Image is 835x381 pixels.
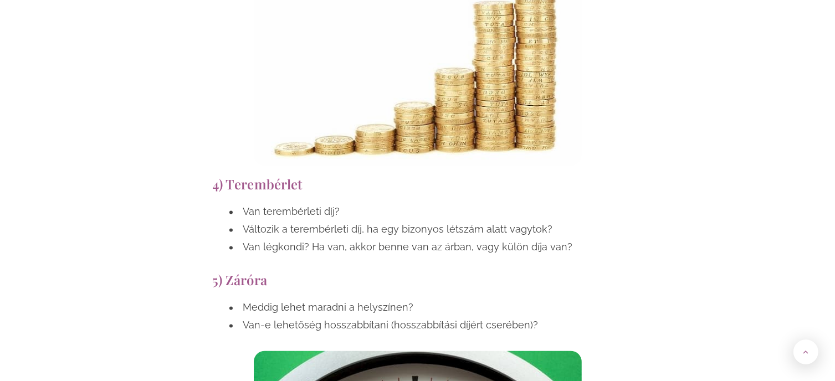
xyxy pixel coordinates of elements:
li: Van terembérleti díj? [229,203,623,221]
li: Meddig lehet maradni a helyszínen? [229,299,623,317]
h2: 5) Záróra [213,273,623,288]
h2: 4) Terembérlet [213,177,623,192]
li: Változik a terembérleti díj, ha egy bizonyos létszám alatt vagytok? [229,221,623,239]
li: Van-e lehetőség hosszabbítani (hosszabbítási díjért cserében)? [229,317,623,334]
li: Van légkondi? Ha van, akkor benne van az árban, vagy külön díja van? [229,239,623,256]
